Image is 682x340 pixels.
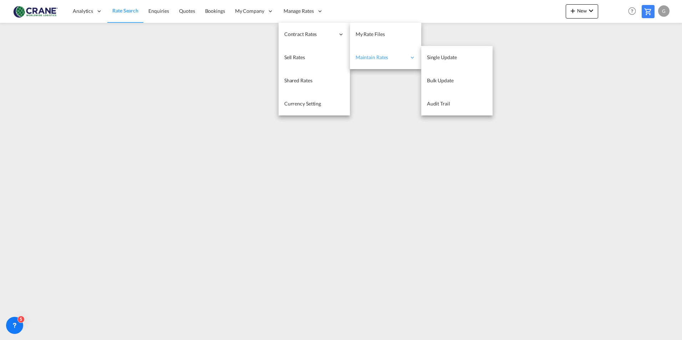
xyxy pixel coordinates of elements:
[356,31,385,37] span: My Rate Files
[421,46,493,69] a: Single Update
[279,46,350,69] a: Sell Rates
[284,54,305,60] span: Sell Rates
[11,3,59,19] img: 374de710c13411efa3da03fd754f1635.jpg
[658,5,670,17] div: G
[235,7,264,15] span: My Company
[284,31,335,38] span: Contract Rates
[421,69,493,92] a: Bulk Update
[112,7,138,14] span: Rate Search
[73,7,93,15] span: Analytics
[569,6,577,15] md-icon: icon-plus 400-fg
[626,5,638,17] span: Help
[626,5,642,18] div: Help
[350,46,421,69] div: Maintain Rates
[356,54,406,61] span: Maintain Rates
[566,4,598,19] button: icon-plus 400-fgNewicon-chevron-down
[569,8,595,14] span: New
[284,77,312,83] span: Shared Rates
[284,7,314,15] span: Manage Rates
[421,92,493,115] a: Audit Trail
[427,101,450,107] span: Audit Trail
[350,23,421,46] a: My Rate Files
[205,8,225,14] span: Bookings
[279,23,350,46] div: Contract Rates
[427,77,454,83] span: Bulk Update
[279,69,350,92] a: Shared Rates
[279,92,350,115] a: Currency Setting
[427,54,457,60] span: Single Update
[148,8,169,14] span: Enquiries
[179,8,195,14] span: Quotes
[587,6,595,15] md-icon: icon-chevron-down
[284,101,321,107] span: Currency Setting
